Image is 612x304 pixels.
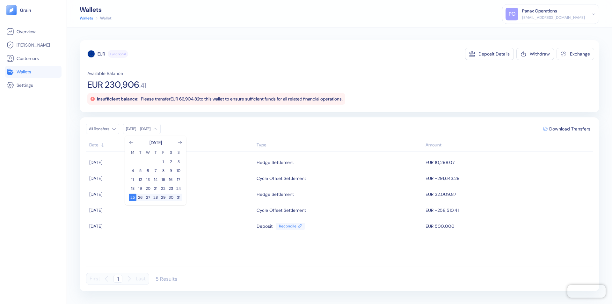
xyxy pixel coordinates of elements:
button: [DATE] - [DATE] [123,124,161,134]
th: Friday [159,150,167,155]
button: 15 [159,176,167,183]
div: Sort ascending [257,142,422,148]
th: Tuesday [136,150,144,155]
td: EUR 10,298.07 [424,154,593,170]
a: Wallets [80,15,93,21]
button: 22 [159,185,167,192]
button: 2 [167,158,175,166]
div: [DATE] - [DATE] [126,126,150,131]
span: Settings [17,82,33,88]
td: [DATE] [86,218,255,234]
a: Wallets [6,68,60,76]
button: Deposit Details [465,48,514,60]
div: 5 Results [156,276,177,282]
span: Please transfer EUR 66,904.82 to this wallet to ensure sufficient funds for all related financial... [141,96,343,102]
button: 28 [152,194,159,201]
div: [EMAIL_ADDRESS][DOMAIN_NAME] [522,15,585,20]
div: Sort descending [426,142,590,148]
button: 20 [144,185,152,192]
a: Customers [6,55,60,62]
button: 21 [152,185,159,192]
button: Withdraw [516,48,554,60]
button: 12 [136,176,144,183]
button: Download Transfers [541,124,593,134]
a: Reconcile [276,223,305,230]
th: Sunday [175,150,182,155]
button: 6 [144,167,152,174]
div: Exchange [570,52,590,56]
div: Deposit [257,221,273,232]
button: 16 [167,176,175,183]
span: [PERSON_NAME] [17,42,50,48]
button: 19 [136,185,144,192]
button: Go to previous month [129,140,134,145]
button: Exchange [557,48,594,60]
span: EUR 230,906 [87,80,139,89]
button: 27 [144,194,152,201]
button: 17 [175,176,182,183]
div: Panax Operations [522,8,557,14]
td: EUR 32,009.87 [424,186,593,202]
span: Overview [17,28,35,35]
a: Settings [6,81,60,89]
a: [PERSON_NAME] [6,41,60,49]
th: Thursday [152,150,159,155]
td: EUR 500,000 [424,218,593,234]
div: Cycle Offset Settlement [257,173,306,184]
div: Hedge Settlement [257,157,294,168]
th: Wednesday [144,150,152,155]
button: 30 [167,194,175,201]
div: Sort ascending [89,142,253,148]
button: 29 [159,194,167,201]
div: Cycle Offset Settlement [257,205,306,216]
div: [DATE] [149,139,162,146]
button: Go to next month [177,140,182,145]
td: [DATE] [86,186,255,202]
button: 4 [129,167,136,174]
button: 8 [159,167,167,174]
iframe: Chatra live chat [567,285,606,298]
img: logo-tablet-V2.svg [6,5,17,15]
th: Monday [129,150,136,155]
div: Hedge Settlement [257,189,294,200]
button: 24 [175,185,182,192]
span: Customers [17,55,39,62]
th: Saturday [167,150,175,155]
div: Deposit Details [478,52,510,56]
span: Available Balance [87,70,123,77]
span: Download Transfers [549,127,590,131]
span: Wallets [17,69,31,75]
button: 23 [167,185,175,192]
button: 10 [175,167,182,174]
a: Overview [6,28,60,35]
button: 7 [152,167,159,174]
span: Functional [110,52,126,56]
td: [DATE] [86,170,255,186]
button: 9 [167,167,175,174]
span: Insufficient balance: [97,96,138,102]
span: . 41 [139,82,146,89]
button: First [90,273,100,285]
button: 25 [129,194,136,201]
div: Wallets [80,6,112,13]
td: [DATE] [86,154,255,170]
div: PO [506,8,518,20]
button: 14 [152,176,159,183]
button: 1 [159,158,167,166]
button: 5 [136,167,144,174]
button: 31 [175,194,182,201]
td: EUR -258,510.41 [424,202,593,218]
button: 3 [175,158,182,166]
button: 11 [129,176,136,183]
button: 18 [129,185,136,192]
button: 26 [136,194,144,201]
button: Last [136,273,146,285]
td: [DATE] [86,202,255,218]
button: 13 [144,176,152,183]
td: EUR -291,643.29 [424,170,593,186]
div: EUR [98,51,105,57]
div: Withdraw [530,52,550,56]
img: logo [20,8,32,12]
